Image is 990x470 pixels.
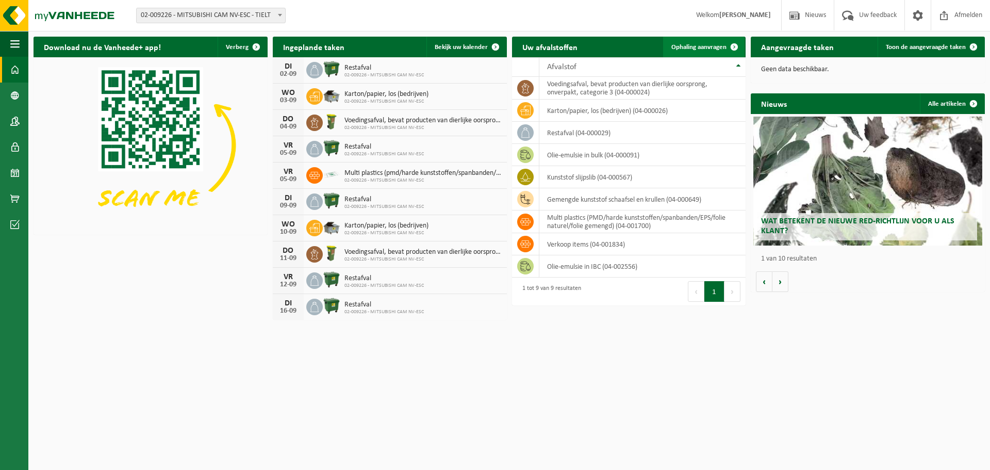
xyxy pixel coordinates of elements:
[539,210,746,233] td: multi plastics (PMD/harde kunststoffen/spanbanden/EPS/folie naturel/folie gemengd) (04-001700)
[323,192,340,209] img: WB-1100-HPE-GN-01
[688,281,704,302] button: Previous
[724,281,740,302] button: Next
[218,37,267,57] button: Verberg
[512,37,588,57] h2: Uw afvalstoffen
[344,64,424,72] span: Restafval
[273,37,355,57] h2: Ingeplande taken
[278,220,299,229] div: WO
[344,248,502,256] span: Voedingsafval, bevat producten van dierlijke oorsprong, onverpakt, categorie 3
[886,44,966,51] span: Toon de aangevraagde taken
[278,194,299,202] div: DI
[323,139,340,157] img: WB-1100-HPE-GN-01
[761,255,980,263] p: 1 van 10 resultaten
[278,229,299,236] div: 10-09
[278,141,299,150] div: VR
[323,297,340,315] img: WB-1100-HPE-GN-01
[539,100,746,122] td: karton/papier, los (bedrijven) (04-000026)
[344,143,424,151] span: Restafval
[539,166,746,188] td: kunststof slijpslib (04-000567)
[278,202,299,209] div: 09-09
[344,222,428,230] span: Karton/papier, los (bedrijven)
[539,122,746,144] td: restafval (04-000029)
[344,90,428,99] span: Karton/papier, los (bedrijven)
[344,283,424,289] span: 02-009226 - MITSUBISHI CAM NV-ESC
[323,60,340,78] img: WB-1100-HPE-GN-01
[278,255,299,262] div: 11-09
[539,255,746,278] td: olie-emulsie in IBC (04-002556)
[278,281,299,288] div: 12-09
[278,247,299,255] div: DO
[761,217,954,235] span: Wat betekent de nieuwe RED-richtlijn voor u als klant?
[547,63,576,71] span: Afvalstof
[323,218,340,236] img: WB-5000-GAL-GY-01
[878,37,984,57] a: Toon de aangevraagde taken
[344,230,428,236] span: 02-009226 - MITSUBISHI CAM NV-ESC
[278,176,299,183] div: 05-09
[344,151,424,157] span: 02-009226 - MITSUBISHI CAM NV-ESC
[278,299,299,307] div: DI
[517,280,581,303] div: 1 tot 9 van 9 resultaten
[278,273,299,281] div: VR
[751,37,844,57] h2: Aangevraagde taken
[344,301,424,309] span: Restafval
[323,245,340,262] img: WB-0060-HPE-GN-50
[137,8,285,23] span: 02-009226 - MITSUBISHI CAM NV-ESC - TIELT
[344,117,502,125] span: Voedingsafval, bevat producten van dierlijke oorsprong, onverpakt, categorie 3
[719,11,771,19] strong: [PERSON_NAME]
[344,309,424,315] span: 02-009226 - MITSUBISHI CAM NV-ESC
[344,204,424,210] span: 02-009226 - MITSUBISHI CAM NV-ESC
[772,271,788,292] button: Volgende
[426,37,506,57] a: Bekijk uw kalender
[34,37,171,57] h2: Download nu de Vanheede+ app!
[278,123,299,131] div: 04-09
[344,196,424,204] span: Restafval
[226,44,249,51] span: Verberg
[34,57,268,233] img: Download de VHEPlus App
[323,166,340,183] img: LP-SK-00500-LPE-16
[920,93,984,114] a: Alle artikelen
[344,169,502,177] span: Multi plastics (pmd/harde kunststoffen/spanbanden/eps/folie naturel/folie gemeng...
[278,89,299,97] div: WO
[278,150,299,157] div: 05-09
[751,93,797,114] h2: Nieuws
[278,97,299,104] div: 03-09
[663,37,745,57] a: Ophaling aanvragen
[539,144,746,166] td: olie-emulsie in bulk (04-000091)
[278,168,299,176] div: VR
[539,188,746,210] td: gemengde kunststof schaafsel en krullen (04-000649)
[136,8,286,23] span: 02-009226 - MITSUBISHI CAM NV-ESC - TIELT
[704,281,724,302] button: 1
[344,177,502,184] span: 02-009226 - MITSUBISHI CAM NV-ESC
[539,233,746,255] td: verkoop items (04-001834)
[323,113,340,131] img: WB-0060-HPE-GN-50
[435,44,488,51] span: Bekijk uw kalender
[761,66,975,73] p: Geen data beschikbaar.
[344,99,428,105] span: 02-009226 - MITSUBISHI CAM NV-ESC
[278,307,299,315] div: 16-09
[278,62,299,71] div: DI
[344,256,502,263] span: 02-009226 - MITSUBISHI CAM NV-ESC
[671,44,727,51] span: Ophaling aanvragen
[323,271,340,288] img: WB-1100-HPE-GN-01
[753,117,983,246] a: Wat betekent de nieuwe RED-richtlijn voor u als klant?
[278,115,299,123] div: DO
[344,274,424,283] span: Restafval
[539,77,746,100] td: voedingsafval, bevat producten van dierlijke oorsprong, onverpakt, categorie 3 (04-000024)
[278,71,299,78] div: 02-09
[344,125,502,131] span: 02-009226 - MITSUBISHI CAM NV-ESC
[323,87,340,104] img: WB-5000-GAL-GY-01
[756,271,772,292] button: Vorige
[344,72,424,78] span: 02-009226 - MITSUBISHI CAM NV-ESC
